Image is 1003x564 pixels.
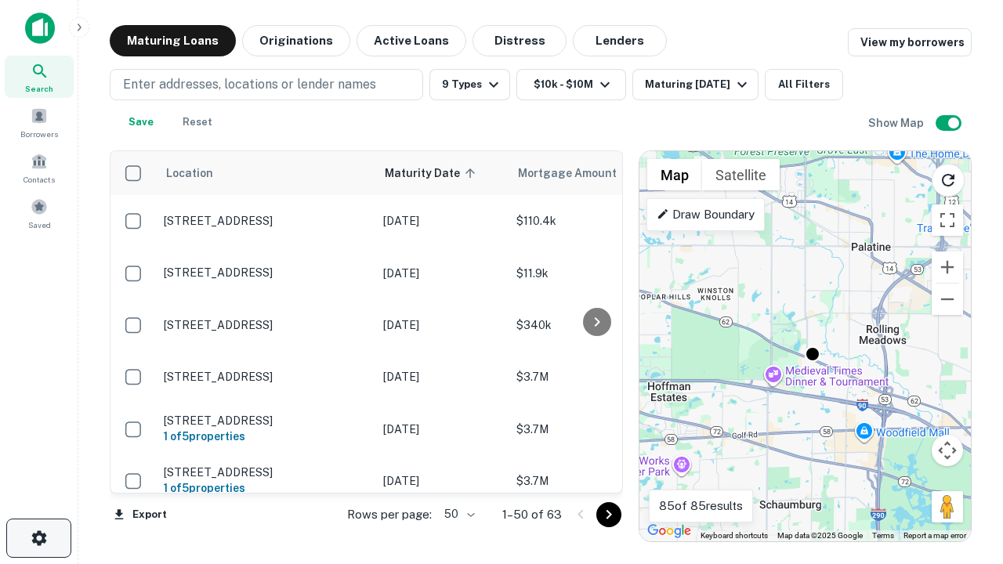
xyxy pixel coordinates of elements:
[383,212,501,230] p: [DATE]
[903,531,966,540] a: Report a map error
[516,421,673,438] p: $3.7M
[516,69,626,100] button: $10k - $10M
[925,439,1003,514] iframe: Chat Widget
[164,318,368,332] p: [STREET_ADDRESS]
[516,472,673,490] p: $3.7M
[5,192,74,234] a: Saved
[164,428,368,445] h6: 1 of 5 properties
[701,530,768,541] button: Keyboard shortcuts
[643,521,695,541] a: Open this area in Google Maps (opens a new window)
[848,28,972,56] a: View my borrowers
[639,151,971,541] div: 0 0
[516,316,673,334] p: $340k
[777,531,863,540] span: Map data ©2025 Google
[516,212,673,230] p: $110.4k
[164,414,368,428] p: [STREET_ADDRESS]
[932,164,965,197] button: Reload search area
[20,128,58,140] span: Borrowers
[702,159,780,190] button: Show satellite imagery
[509,151,681,195] th: Mortgage Amount
[383,421,501,438] p: [DATE]
[659,497,743,515] p: 85 of 85 results
[383,265,501,282] p: [DATE]
[438,503,477,526] div: 50
[110,69,423,100] button: Enter addresses, locations or lender names
[28,219,51,231] span: Saved
[645,75,751,94] div: Maturing [DATE]
[110,25,236,56] button: Maturing Loans
[518,164,637,183] span: Mortgage Amount
[164,465,368,479] p: [STREET_ADDRESS]
[502,505,562,524] p: 1–50 of 63
[473,25,567,56] button: Distress
[383,368,501,385] p: [DATE]
[765,69,843,100] button: All Filters
[25,13,55,44] img: capitalize-icon.png
[110,503,171,526] button: Export
[573,25,667,56] button: Lenders
[24,173,55,186] span: Contacts
[632,69,759,100] button: Maturing [DATE]
[123,75,376,94] p: Enter addresses, locations or lender names
[375,151,509,195] th: Maturity Date
[429,69,510,100] button: 9 Types
[872,531,894,540] a: Terms (opens in new tab)
[357,25,466,56] button: Active Loans
[242,25,350,56] button: Originations
[383,316,501,334] p: [DATE]
[116,107,166,138] button: Save your search to get updates of matches that match your search criteria.
[932,435,963,466] button: Map camera controls
[172,107,223,138] button: Reset
[25,82,53,95] span: Search
[643,521,695,541] img: Google
[383,472,501,490] p: [DATE]
[164,214,368,228] p: [STREET_ADDRESS]
[164,479,368,497] h6: 1 of 5 properties
[932,204,963,236] button: Toggle fullscreen view
[5,56,74,98] a: Search
[596,502,621,527] button: Go to next page
[164,370,368,384] p: [STREET_ADDRESS]
[385,164,480,183] span: Maturity Date
[165,164,213,183] span: Location
[647,159,702,190] button: Show street map
[516,265,673,282] p: $11.9k
[164,266,368,280] p: [STREET_ADDRESS]
[657,205,755,224] p: Draw Boundary
[932,284,963,315] button: Zoom out
[868,114,926,132] h6: Show Map
[5,146,74,189] a: Contacts
[5,101,74,143] a: Borrowers
[516,368,673,385] p: $3.7M
[156,151,375,195] th: Location
[932,251,963,283] button: Zoom in
[347,505,432,524] p: Rows per page:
